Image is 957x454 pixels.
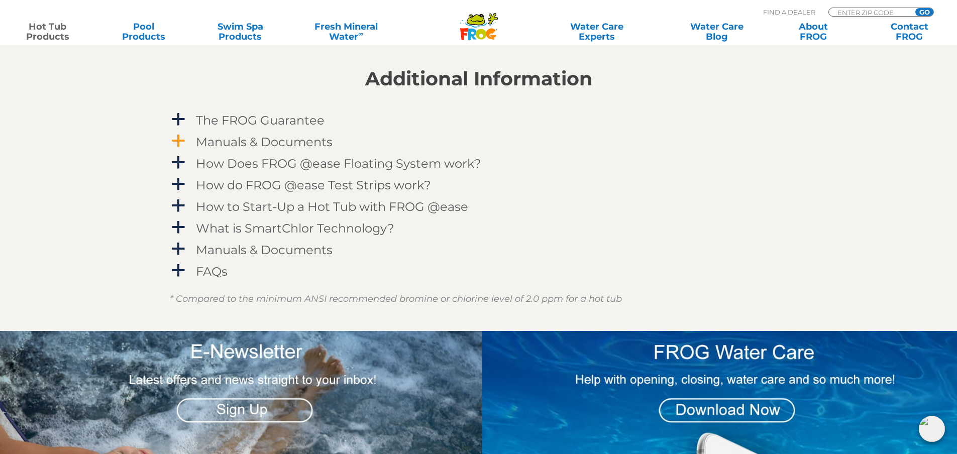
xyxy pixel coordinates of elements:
[196,265,228,278] h4: FAQs
[196,243,333,257] h4: Manuals & Documents
[196,135,333,149] h4: Manuals & Documents
[171,177,186,192] span: a
[170,197,788,216] a: a How to Start-Up a Hot Tub with FROG @ease
[10,22,85,42] a: Hot TubProducts
[171,242,186,257] span: a
[536,22,658,42] a: Water CareExperts
[776,22,850,42] a: AboutFROG
[170,68,788,90] h2: Additional Information
[679,22,754,42] a: Water CareBlog
[171,220,186,235] span: a
[171,198,186,213] span: a
[170,219,788,238] a: a What is SmartChlor Technology?
[171,112,186,127] span: a
[836,8,904,17] input: Zip Code Form
[358,30,363,38] sup: ∞
[196,200,468,213] h4: How to Start-Up a Hot Tub with FROG @ease
[203,22,278,42] a: Swim SpaProducts
[196,221,394,235] h4: What is SmartChlor Technology?
[170,262,788,281] a: a FAQs
[299,22,393,42] a: Fresh MineralWater∞
[915,8,933,16] input: GO
[763,8,815,17] p: Find A Dealer
[171,263,186,278] span: a
[107,22,181,42] a: PoolProducts
[872,22,947,42] a: ContactFROG
[171,134,186,149] span: a
[170,241,788,259] a: a Manuals & Documents
[170,293,622,304] em: * Compared to the minimum ANSI recommended bromine or chlorine level of 2.0 ppm for a hot tub
[196,157,481,170] h4: How Does FROG @ease Floating System work?
[170,133,788,151] a: a Manuals & Documents
[170,154,788,173] a: a How Does FROG @ease Floating System work?
[170,111,788,130] a: a The FROG Guarantee
[171,155,186,170] span: a
[170,176,788,194] a: a How do FROG @ease Test Strips work?
[196,178,431,192] h4: How do FROG @ease Test Strips work?
[196,113,325,127] h4: The FROG Guarantee
[919,416,945,442] img: openIcon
